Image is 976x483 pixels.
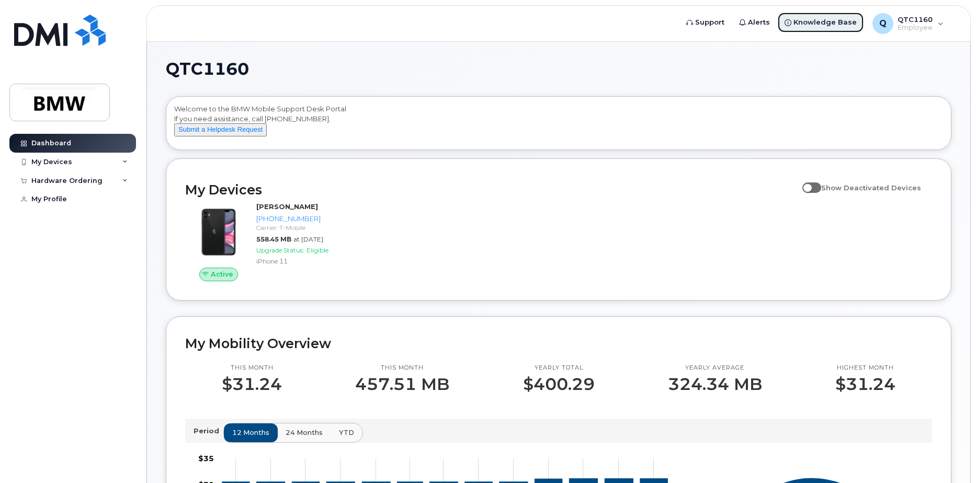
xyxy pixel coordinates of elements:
[293,235,323,243] span: at [DATE]
[174,123,267,136] button: Submit a Helpdesk Request
[256,202,318,211] strong: [PERSON_NAME]
[355,375,449,394] p: 457.51 MB
[166,61,249,77] span: QTC1160
[835,375,895,394] p: $31.24
[256,257,358,266] div: iPhone 11
[930,438,968,475] iframe: Messenger Launcher
[256,223,358,232] div: Carrier: T-Mobile
[821,183,921,192] span: Show Deactivated Devices
[256,235,291,243] span: 558.45 MB
[668,364,762,372] p: Yearly average
[256,214,358,224] div: [PHONE_NUMBER]
[185,336,932,351] h2: My Mobility Overview
[523,375,595,394] p: $400.29
[174,104,943,146] div: Welcome to the BMW Mobile Support Desk Portal If you need assistance, call [PHONE_NUMBER].
[222,375,282,394] p: $31.24
[523,364,595,372] p: Yearly total
[668,375,762,394] p: 324.34 MB
[256,246,304,254] span: Upgrade Status:
[185,182,797,198] h2: My Devices
[802,178,811,186] input: Show Deactivated Devices
[194,426,223,436] p: Period
[198,454,214,463] tspan: $35
[174,125,267,133] a: Submit a Helpdesk Request
[355,364,449,372] p: This month
[222,364,282,372] p: This month
[194,207,244,257] img: iPhone_11.jpg
[339,428,354,438] span: YTD
[307,246,328,254] span: Eligible
[286,428,323,438] span: 24 months
[211,269,233,279] span: Active
[185,202,362,281] a: Active[PERSON_NAME][PHONE_NUMBER]Carrier: T-Mobile558.45 MBat [DATE]Upgrade Status:EligibleiPhone 11
[835,364,895,372] p: Highest month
